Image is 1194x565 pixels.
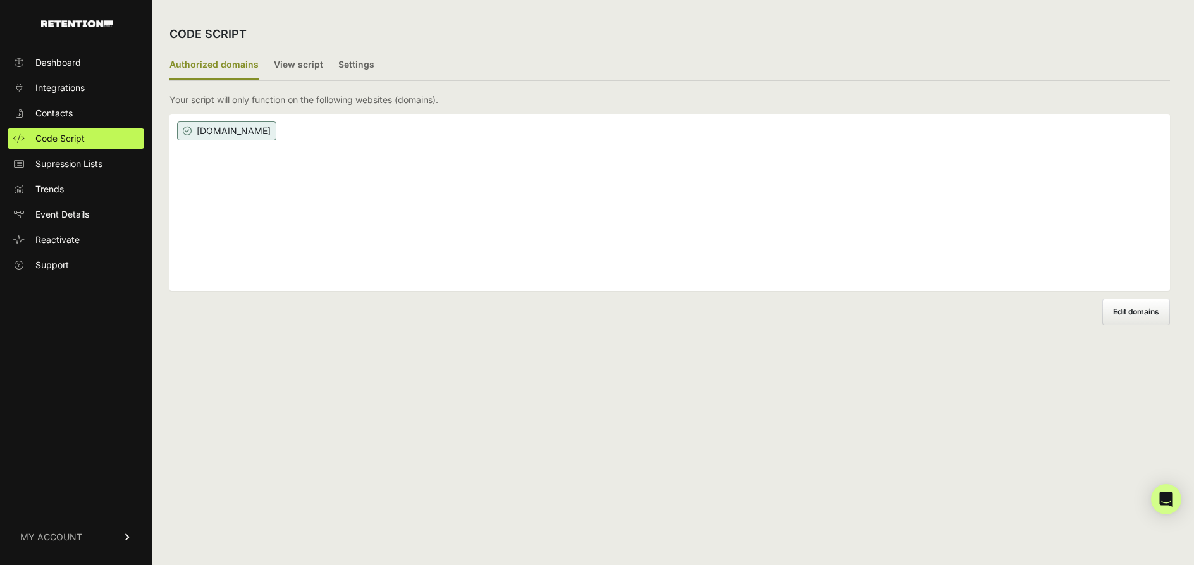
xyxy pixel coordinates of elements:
[338,51,374,80] label: Settings
[177,121,276,140] span: [DOMAIN_NAME]
[8,179,144,199] a: Trends
[8,230,144,250] a: Reactivate
[35,208,89,221] span: Event Details
[169,25,247,43] h2: CODE SCRIPT
[35,158,102,170] span: Supression Lists
[35,183,64,196] span: Trends
[8,154,144,174] a: Supression Lists
[8,255,144,275] a: Support
[169,51,259,80] label: Authorized domains
[35,82,85,94] span: Integrations
[169,94,438,106] p: Your script will only function on the following websites (domains).
[8,78,144,98] a: Integrations
[35,132,85,145] span: Code Script
[8,103,144,123] a: Contacts
[35,56,81,69] span: Dashboard
[20,531,82,543] span: MY ACCOUNT
[35,107,73,120] span: Contacts
[8,204,144,225] a: Event Details
[8,518,144,556] a: MY ACCOUNT
[1113,307,1159,316] span: Edit domains
[41,20,113,27] img: Retention.com
[8,53,144,73] a: Dashboard
[1151,484,1181,514] div: Open Intercom Messenger
[8,128,144,149] a: Code Script
[35,233,80,246] span: Reactivate
[35,259,69,271] span: Support
[274,51,323,80] label: View script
